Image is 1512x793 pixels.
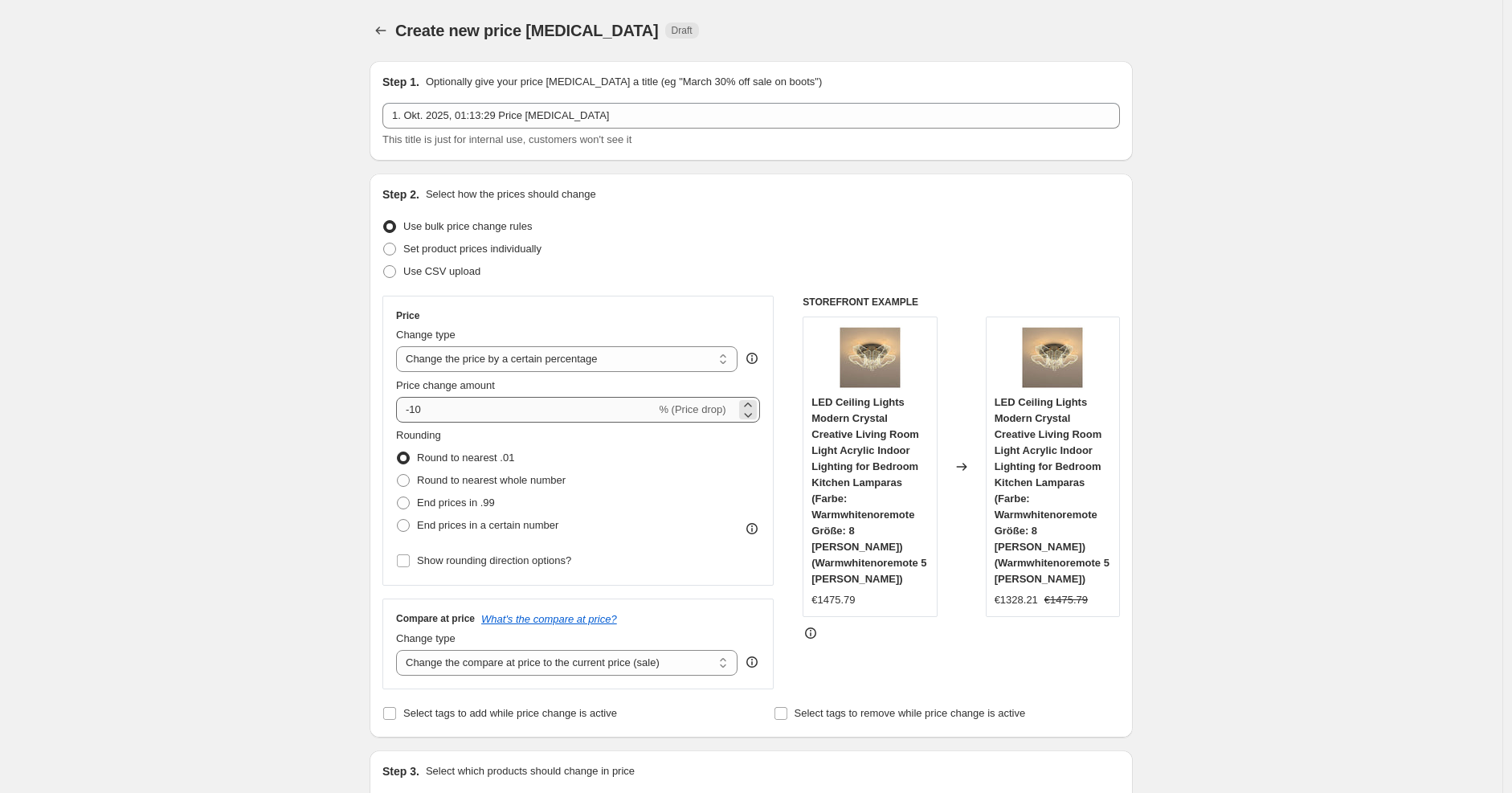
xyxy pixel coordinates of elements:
span: LED Ceiling Lights Modern Crystal Creative Living Room Light Acrylic Indoor Lighting for Bedroom ... [995,396,1109,585]
div: €1328.21 [995,592,1038,608]
h2: Step 1. [382,74,419,90]
span: Use bulk price change rules [403,220,532,232]
span: Round to nearest .01 [417,452,514,464]
span: This title is just for internal use, customers won't see it [382,133,631,145]
input: -15 [396,397,656,423]
span: Set product prices individually [403,243,541,255]
span: Change type [396,329,456,341]
p: Optionally give your price [MEDICAL_DATA] a title (eg "March 30% off sale on boots") [426,74,822,90]
span: Create new price [MEDICAL_DATA] [395,22,659,39]
h2: Step 2. [382,186,419,202]
button: Price change jobs [370,19,392,42]
input: 30% off holiday sale [382,103,1120,129]
button: What's the compare at price? [481,613,617,625]
img: 61Sa2KFS-PL_80x.jpg [1020,325,1085,390]
h2: Step 3. [382,763,419,779]
span: Select tags to remove while price change is active [795,707,1026,719]
p: Select how the prices should change [426,186,596,202]
div: €1475.79 [811,592,855,608]
div: help [744,350,760,366]
span: % (Price drop) [659,403,725,415]
span: Use CSV upload [403,265,480,277]
span: Change type [396,632,456,644]
span: LED Ceiling Lights Modern Crystal Creative Living Room Light Acrylic Indoor Lighting for Bedroom ... [811,396,926,585]
span: Select tags to add while price change is active [403,707,617,719]
h6: STOREFRONT EXAMPLE [803,296,1120,309]
span: Round to nearest whole number [417,474,566,486]
span: Show rounding direction options? [417,554,571,566]
span: Price change amount [396,379,495,391]
span: Rounding [396,429,441,441]
span: End prices in a certain number [417,519,558,531]
span: End prices in .99 [417,497,495,509]
strike: €1475.79 [1044,592,1088,608]
div: help [744,654,760,670]
h3: Price [396,309,419,322]
p: Select which products should change in price [426,763,635,779]
h3: Compare at price [396,612,475,625]
img: 61Sa2KFS-PL_80x.jpg [838,325,902,390]
span: Draft [672,24,693,37]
